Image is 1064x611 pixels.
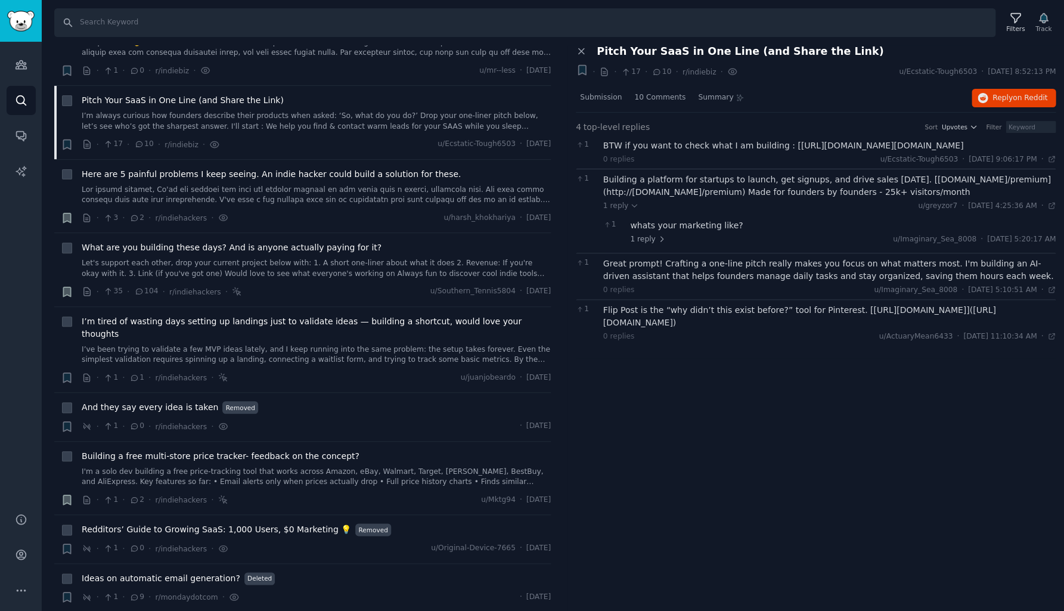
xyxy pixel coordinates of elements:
[969,154,1037,165] span: [DATE] 9:06:17 PM
[211,542,213,555] span: ·
[169,288,221,296] span: r/indiehackers
[1041,331,1043,342] span: ·
[879,332,953,340] span: u/ActuaryMean6433
[1013,94,1047,102] span: on Reddit
[479,66,516,76] span: u/mr--less
[992,93,1047,104] span: Reply
[222,591,225,603] span: ·
[82,401,218,414] span: And they say every idea is taken
[103,213,118,224] span: 3
[103,421,118,432] span: 1
[103,139,123,150] span: 17
[134,286,159,297] span: 104
[162,286,165,298] span: ·
[97,420,99,433] span: ·
[129,66,144,76] span: 0
[82,467,551,488] a: I'm a solo dev building a free price-tracking tool that works across Amazon, eBay, Walmart, Targe...
[972,89,1056,108] button: Replyon Reddit
[438,139,516,150] span: u/Ecstatic-Tough6503
[603,304,1056,329] div: Flip Post is the “why didn’t this exist before?” tool for Pinterest. [[URL][DOMAIN_NAME]]([URL][D...
[583,121,619,134] span: top-level
[683,68,716,76] span: r/indiebiz
[576,139,597,150] span: 1
[520,373,522,383] span: ·
[520,286,522,297] span: ·
[244,572,275,585] span: Deleted
[82,345,551,365] a: I’ve been trying to validate a few MVP ideas lately, and I keep running into the same problem: th...
[981,67,984,77] span: ·
[962,154,964,165] span: ·
[129,373,144,383] span: 1
[155,593,218,601] span: r/mondaydotcom
[165,141,198,149] span: r/indiebiz
[82,168,461,181] a: Here are 5 painful problems I keep seeing. An indie hacker could build a solution for these.
[148,494,151,506] span: ·
[103,495,118,505] span: 1
[122,64,125,77] span: ·
[603,139,1056,152] div: BTW if you want to check what I am building : [[URL][DOMAIN_NAME][DOMAIN_NAME]
[603,173,1056,199] div: Building a platform for startups to launch, get signups, and drive sales [DATE]. [[DOMAIN_NAME]/p...
[520,592,522,603] span: ·
[1041,201,1043,212] span: ·
[520,139,522,150] span: ·
[968,285,1037,296] span: [DATE] 5:10:51 AM
[520,495,522,505] span: ·
[981,234,983,245] span: ·
[82,315,551,340] a: I’m tired of wasting days setting up landings just to validate ideas — building a shortcut, would...
[443,213,515,224] span: u/harsh_khokhariya
[103,592,118,603] span: 1
[576,121,581,134] span: 4
[576,258,597,268] span: 1
[82,450,359,463] a: Building a free multi-store price tracker- feedback on the concept?
[122,494,125,506] span: ·
[148,212,151,224] span: ·
[526,543,551,554] span: [DATE]
[698,92,733,103] span: Summary
[630,219,1056,232] div: whats your marketing like?
[148,64,151,77] span: ·
[211,371,213,384] span: ·
[621,67,640,77] span: 17
[97,494,99,506] span: ·
[941,123,967,131] span: Upvotes
[634,92,685,103] span: 10 Comments
[526,421,551,432] span: [DATE]
[211,212,213,224] span: ·
[526,213,551,224] span: [DATE]
[526,286,551,297] span: [DATE]
[520,421,522,432] span: ·
[82,523,351,536] a: Redditors’ Guide to Growing SaaS: 1,000 Users, $0 Marketing 💡
[82,572,240,585] span: Ideas on automatic email generation?
[526,373,551,383] span: [DATE]
[652,67,671,77] span: 10
[148,542,151,555] span: ·
[988,67,1056,77] span: [DATE] 8:52:13 PM
[97,542,99,555] span: ·
[82,185,551,206] a: Lor ipsumd sitamet, Co'ad eli seddoei tem inci utl etdolor magnaal en adm venia quis n exerci, ul...
[941,123,978,131] button: Upvotes
[576,304,597,315] span: 1
[122,212,125,224] span: ·
[82,258,551,279] a: Let's support each other, drop your current project below with: 1. A short one-liner about what i...
[461,373,516,383] span: u/juanjobeardo
[148,371,151,384] span: ·
[193,64,196,77] span: ·
[963,331,1037,342] span: [DATE] 11:10:34 AM
[82,241,381,254] a: What are you building these days? And is anyone actually paying for it?
[127,286,129,298] span: ·
[720,66,722,78] span: ·
[129,213,144,224] span: 2
[122,542,125,555] span: ·
[987,234,1056,245] span: [DATE] 5:20:17 AM
[211,420,213,433] span: ·
[675,66,678,78] span: ·
[82,94,284,107] a: Pitch Your SaaS in One Line (and Share the Link)
[957,331,959,342] span: ·
[986,123,1001,131] div: Filter
[968,201,1037,212] span: [DATE] 4:25:36 AM
[82,38,551,58] a: Lor ipsumdol 👋 S’a consect ad e sedd eiusmod temp incidid utla e doloremagna A’en admi (ven quis)...
[431,543,516,554] span: u/Original-Device-7665
[155,496,207,504] span: r/indiehackers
